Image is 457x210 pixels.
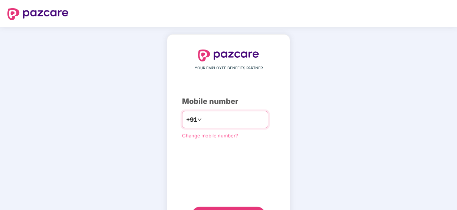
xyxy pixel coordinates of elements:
[195,65,263,71] span: YOUR EMPLOYEE BENEFITS PARTNER
[182,133,238,139] a: Change mobile number?
[7,8,68,20] img: logo
[182,96,275,107] div: Mobile number
[198,50,259,61] img: logo
[186,115,197,124] span: +91
[197,117,202,122] span: down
